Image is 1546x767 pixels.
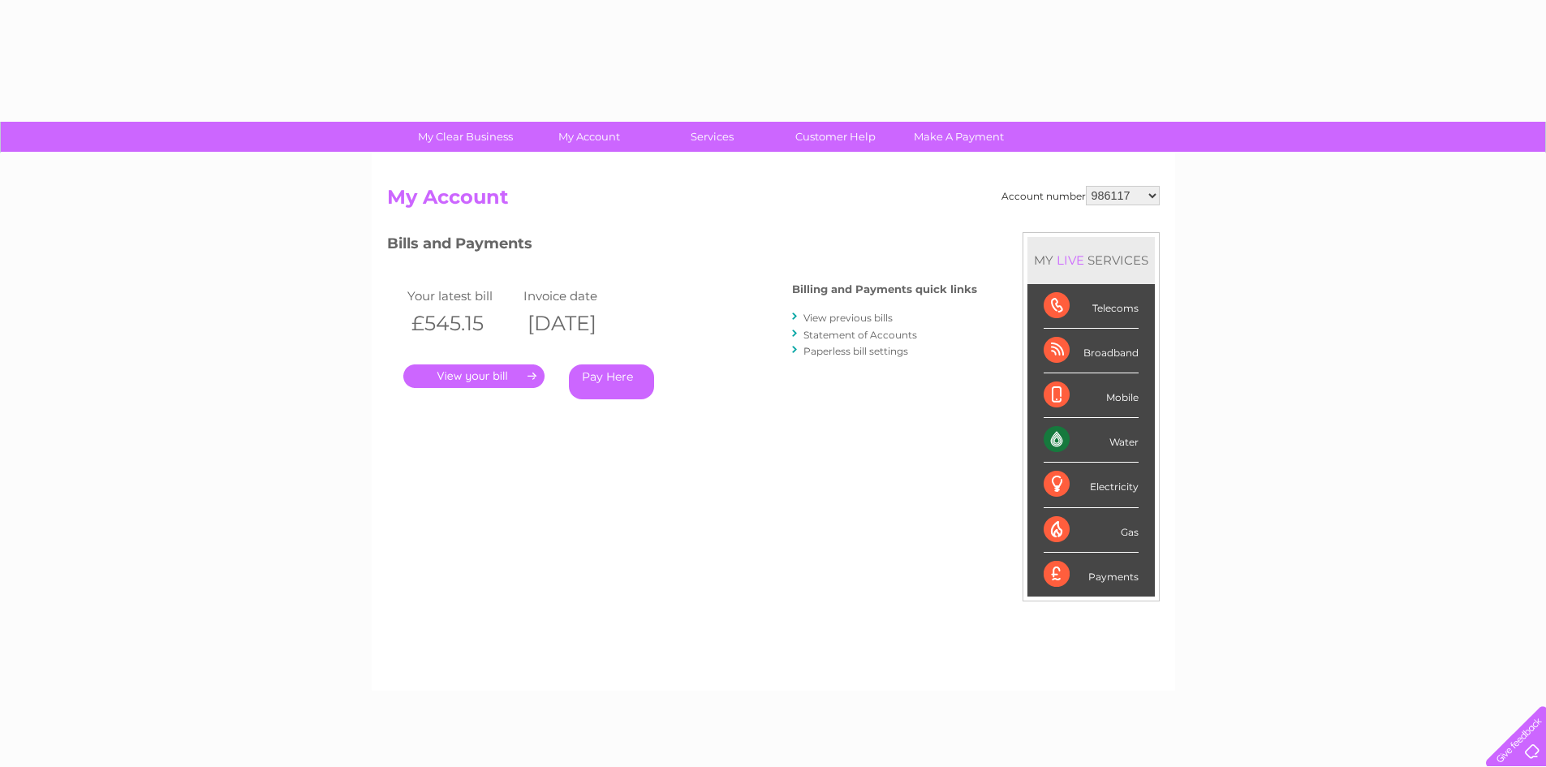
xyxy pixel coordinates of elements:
[519,307,636,340] th: [DATE]
[1053,252,1087,268] div: LIVE
[522,122,656,152] a: My Account
[892,122,1026,152] a: Make A Payment
[569,364,654,399] a: Pay Here
[1044,553,1139,597] div: Payments
[403,307,520,340] th: £545.15
[645,122,779,152] a: Services
[803,345,908,357] a: Paperless bill settings
[1001,186,1160,205] div: Account number
[398,122,532,152] a: My Clear Business
[1044,284,1139,329] div: Telecoms
[803,312,893,324] a: View previous bills
[792,283,977,295] h4: Billing and Payments quick links
[1044,329,1139,373] div: Broadband
[1044,463,1139,507] div: Electricity
[1044,508,1139,553] div: Gas
[803,329,917,341] a: Statement of Accounts
[387,232,977,261] h3: Bills and Payments
[519,285,636,307] td: Invoice date
[769,122,902,152] a: Customer Help
[403,364,545,388] a: .
[387,186,1160,217] h2: My Account
[1044,418,1139,463] div: Water
[403,285,520,307] td: Your latest bill
[1027,237,1155,283] div: MY SERVICES
[1044,373,1139,418] div: Mobile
